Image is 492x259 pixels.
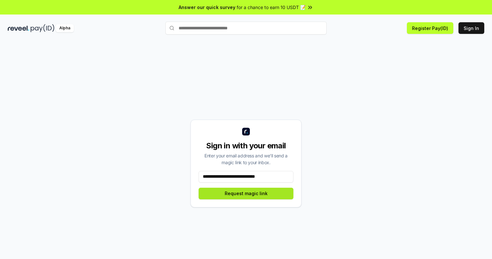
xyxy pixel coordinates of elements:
span: Answer our quick survey [179,4,235,11]
div: Enter your email address and we’ll send a magic link to your inbox. [199,152,293,166]
img: pay_id [31,24,54,32]
span: for a chance to earn 10 USDT 📝 [237,4,306,11]
button: Sign In [458,22,484,34]
button: Register Pay(ID) [407,22,453,34]
div: Alpha [56,24,74,32]
div: Sign in with your email [199,141,293,151]
img: logo_small [242,128,250,135]
img: reveel_dark [8,24,29,32]
button: Request magic link [199,188,293,199]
